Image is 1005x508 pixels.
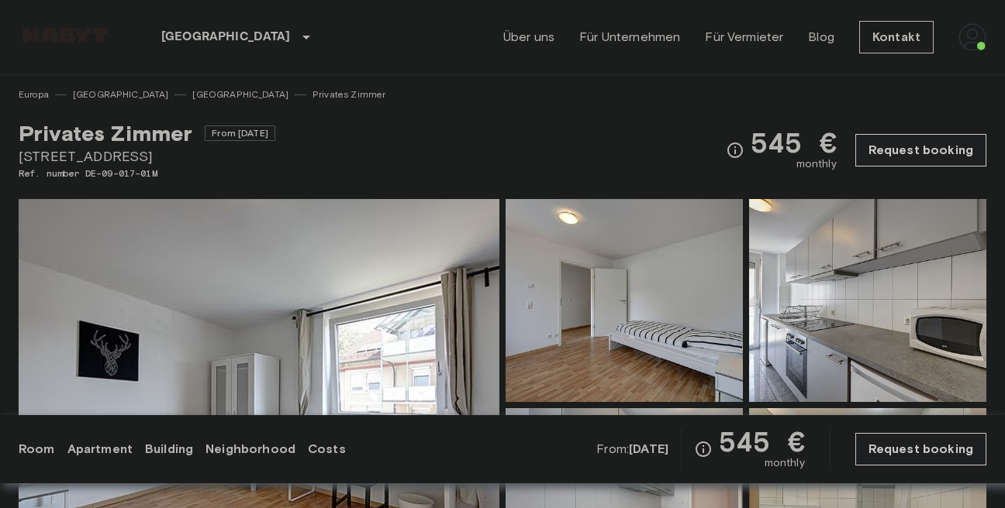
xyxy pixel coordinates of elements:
span: 545 € [751,129,837,156]
svg: Check cost overview for full price breakdown. Please note that discounts apply to new joiners onl... [726,141,744,160]
span: From: [596,441,668,458]
a: Privates Zimmer [313,88,385,101]
a: [GEOGRAPHIC_DATA] [192,88,288,101]
p: [GEOGRAPHIC_DATA] [161,28,291,46]
span: monthly [765,455,805,471]
a: Building [145,440,193,458]
a: Apartment [67,440,133,458]
a: Für Vermieter [705,28,783,46]
a: Request booking [855,134,986,166]
span: [STREET_ADDRESS] [19,146,275,166]
a: Europa [19,88,49,101]
a: Für Unternehmen [579,28,680,46]
a: Costs [308,440,346,458]
a: Blog [808,28,834,46]
img: Picture of unit DE-09-017-01M [506,199,743,402]
span: Privates Zimmer [19,120,192,146]
a: Room [19,440,55,458]
a: Über uns [503,28,554,46]
b: [DATE] [629,441,668,456]
svg: Check cost overview for full price breakdown. Please note that discounts apply to new joiners onl... [694,440,713,458]
a: Kontakt [859,21,934,53]
span: 545 € [719,427,805,455]
a: [GEOGRAPHIC_DATA] [73,88,169,101]
img: avatar [958,23,986,51]
span: From [DATE] [205,125,275,141]
img: Picture of unit DE-09-017-01M [749,199,986,402]
a: Neighborhood [205,440,295,458]
img: Habyt [19,27,112,43]
span: Ref. number DE-09-017-01M [19,166,275,180]
a: Request booking [855,433,986,465]
span: monthly [796,156,837,172]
